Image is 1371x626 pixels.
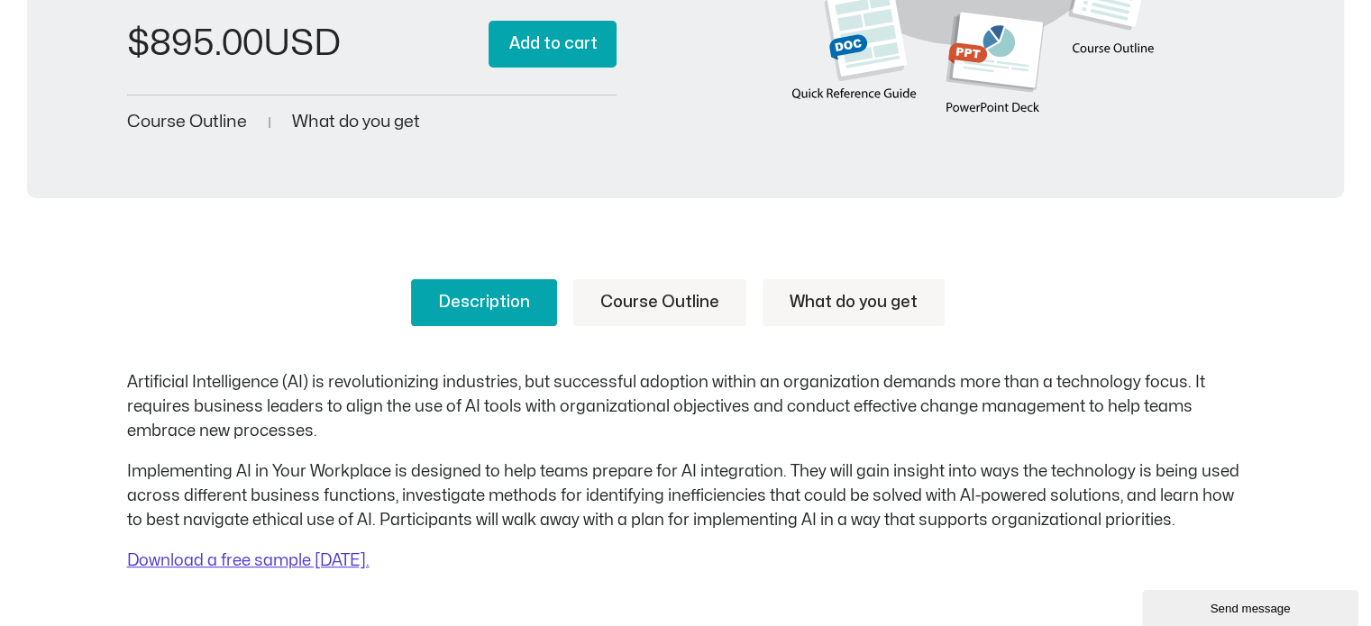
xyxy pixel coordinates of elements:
a: Description [411,279,557,326]
a: What do you get [292,113,420,131]
p: Implementing AI in Your Workplace is designed to help teams prepare for AI integration. They will... [127,459,1245,532]
span: $ [127,26,150,61]
a: What do you get [763,279,945,326]
a: Course Outline [127,113,247,131]
p: Artificial Intelligence (AI) is revolutionizing industries, but successful adoption within an org... [127,370,1245,443]
bdi: 895.00 [127,26,263,61]
button: Add to cart [489,21,617,68]
iframe: chat widget [1142,586,1362,626]
a: Course Outline [573,279,746,326]
a: Download a free sample [DATE]. [127,553,370,568]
